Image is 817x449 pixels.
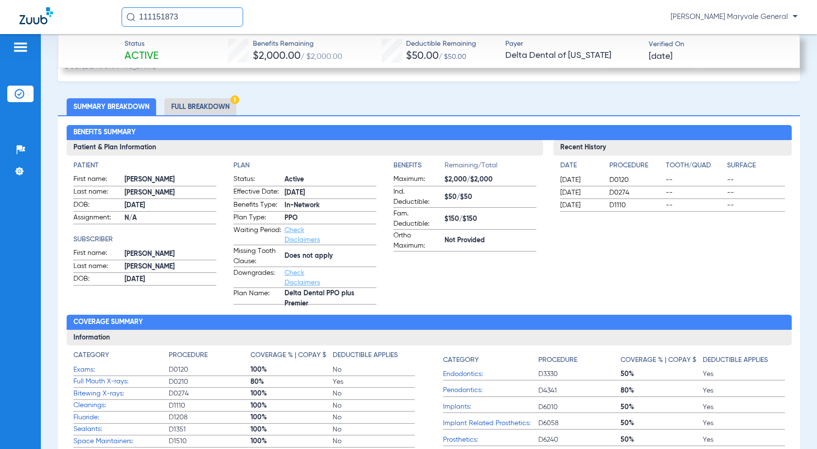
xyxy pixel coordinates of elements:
[333,389,415,398] span: No
[73,365,169,375] span: Exams:
[73,261,121,273] span: Last name:
[444,192,536,202] span: $50/$50
[560,161,601,171] h4: Date
[124,175,216,185] span: [PERSON_NAME]
[73,389,169,399] span: Bitewing X-rays:
[73,350,109,360] h4: Category
[126,13,135,21] img: Search Icon
[703,402,785,412] span: Yes
[333,413,415,422] span: No
[250,350,333,364] app-breakdown-title: Coverage % | Copay $
[560,200,601,210] span: [DATE]
[233,213,281,224] span: Plan Type:
[250,401,333,411] span: 100%
[233,288,281,304] span: Plan Name:
[67,125,792,141] h2: Benefits Summary
[666,161,724,174] app-breakdown-title: Tooth/Quad
[439,54,466,60] span: / $50.00
[393,161,444,174] app-breakdown-title: Benefits
[13,41,28,53] img: hamburger-icon
[671,12,798,22] span: [PERSON_NAME] Maryvale General
[768,402,817,449] div: Chat Widget
[73,187,121,198] span: Last name:
[393,174,441,186] span: Maximum:
[393,161,444,171] h4: Benefits
[666,200,724,210] span: --
[621,435,703,445] span: 50%
[231,95,239,104] img: Hazard
[169,377,251,387] span: D0210
[250,425,333,434] span: 100%
[393,209,441,229] span: Fam. Deductible:
[727,161,785,171] h4: Surface
[253,39,342,49] span: Benefits Remaining
[406,51,439,61] span: $50.00
[73,400,169,411] span: Cleanings:
[444,161,536,174] span: Remaining/Total
[169,401,251,411] span: D1110
[444,214,536,224] span: $150/$150
[233,161,376,171] app-breakdown-title: Plan
[621,418,703,428] span: 50%
[73,161,216,171] h4: Patient
[124,274,216,285] span: [DATE]
[727,161,785,174] app-breakdown-title: Surface
[444,175,536,185] span: $2,000/$2,000
[284,188,376,198] span: [DATE]
[560,161,601,174] app-breakdown-title: Date
[649,51,673,63] span: [DATE]
[538,435,621,445] span: D6240
[301,53,342,61] span: / $2,000.00
[169,365,251,375] span: D0120
[406,39,476,49] span: Deductible Remaining
[609,161,662,171] h4: Procedure
[621,369,703,379] span: 50%
[124,200,216,211] span: [DATE]
[553,140,792,156] h3: Recent History
[67,140,543,156] h3: Patient & Plan Information
[284,213,376,223] span: PPO
[253,51,301,61] span: $2,000.00
[727,200,785,210] span: --
[666,188,724,198] span: --
[538,418,621,428] span: D6058
[73,174,121,186] span: First name:
[393,231,441,251] span: Ortho Maximum:
[666,161,724,171] h4: Tooth/Quad
[727,175,785,185] span: --
[169,350,208,360] h4: Procedure
[609,188,662,198] span: D0274
[124,39,159,49] span: Status
[621,350,703,368] app-breakdown-title: Coverage % | Copay $
[250,413,333,422] span: 100%
[621,386,703,395] span: 80%
[703,350,785,368] app-breakdown-title: Deductible Applies
[169,436,251,446] span: D1510
[443,355,479,365] h4: Category
[250,365,333,375] span: 100%
[124,213,216,223] span: N/A
[284,227,320,243] a: Check Disclaimers
[333,365,415,375] span: No
[538,350,621,368] app-breakdown-title: Procedure
[443,435,538,445] span: Prosthetics:
[122,7,243,27] input: Search for patients
[73,234,216,245] h4: Subscriber
[73,413,169,423] span: Fluoride:
[443,369,538,379] span: Endodontics:
[333,350,415,364] app-breakdown-title: Deductible Applies
[73,248,121,260] span: First name:
[333,350,398,360] h4: Deductible Applies
[284,200,376,211] span: In-Network
[505,39,640,49] span: Payer
[649,39,784,50] span: Verified On
[443,418,538,429] span: Implant Related Prosthetics:
[73,436,169,447] span: Space Maintainers:
[703,435,785,445] span: Yes
[703,418,785,428] span: Yes
[703,355,768,365] h4: Deductible Applies
[538,402,621,412] span: D6010
[538,355,577,365] h4: Procedure
[67,330,792,345] h3: Information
